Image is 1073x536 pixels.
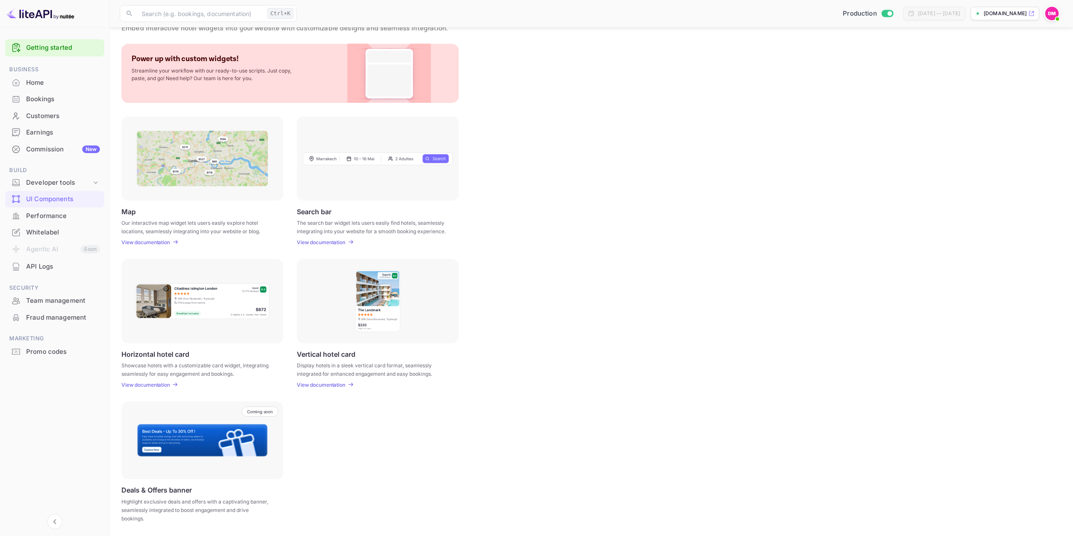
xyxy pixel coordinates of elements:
button: Collapse navigation [47,514,62,529]
p: Coming soon [247,409,273,414]
a: UI Components [5,191,104,207]
div: Fraud management [26,313,100,323]
div: Team management [26,296,100,306]
div: Switch to Sandbox mode [839,9,896,19]
p: Vertical hotel card [297,350,355,358]
input: Search (e.g. bookings, documentation) [137,5,264,22]
img: Dylan McLean [1045,7,1059,20]
div: Commission [26,145,100,154]
div: Home [26,78,100,88]
div: Whitelabel [26,228,100,237]
img: Search Frame [303,152,453,165]
p: Map [121,207,136,215]
a: View documentation [121,239,172,245]
div: Developer tools [5,175,104,190]
img: Banner Frame [137,423,268,457]
div: UI Components [26,194,100,204]
p: View documentation [121,239,170,245]
span: Marketing [5,334,104,343]
a: Home [5,75,104,90]
p: Highlight exclusive deals and offers with a captivating banner, seamlessly integrated to boost en... [121,498,273,523]
p: View documentation [297,382,345,388]
p: Embed interactive hotel widgets into your website with customizable designs and seamless integrat... [121,24,1061,34]
p: Power up with custom widgets! [132,54,239,64]
a: View documentation [297,382,348,388]
img: LiteAPI logo [7,7,74,20]
div: API Logs [26,262,100,272]
div: Fraud management [5,310,104,326]
a: Getting started [26,43,100,53]
a: Team management [5,293,104,308]
div: Performance [5,208,104,224]
div: Earnings [26,128,100,137]
p: Our interactive map widget lets users easily explore hotel locations, seamlessly integrating into... [121,219,273,234]
div: New [82,145,100,153]
div: Team management [5,293,104,309]
p: Horizontal hotel card [121,350,189,358]
p: The search bar widget lets users easily find hotels, seamlessly integrating into your website for... [297,219,448,234]
a: Bookings [5,91,104,107]
div: Whitelabel [5,224,104,241]
a: Customers [5,108,104,124]
a: View documentation [297,239,348,245]
img: Vertical hotel card Frame [355,269,401,333]
a: API Logs [5,259,104,274]
div: Ctrl+K [267,8,293,19]
div: API Logs [5,259,104,275]
span: Build [5,166,104,175]
span: Security [5,283,104,293]
p: [DOMAIN_NAME] [984,10,1027,17]
p: Deals & Offers banner [121,486,192,494]
p: Showcase hotels with a customizable card widget, integrating seamlessly for easy engagement and b... [121,361,273,377]
div: Getting started [5,39,104,57]
a: Earnings [5,124,104,140]
a: View documentation [121,382,172,388]
a: Performance [5,208,104,224]
a: Promo codes [5,344,104,359]
div: Home [5,75,104,91]
p: View documentation [297,239,345,245]
a: CommissionNew [5,141,104,157]
p: Display hotels in a sleek vertical card format, seamlessly integrated for enhanced engagement and... [297,361,448,377]
div: Promo codes [5,344,104,360]
p: Streamline your workflow with our ready-to-use scripts. Just copy, paste, and go! Need help? Our ... [132,67,300,82]
p: Search bar [297,207,331,215]
div: CommissionNew [5,141,104,158]
div: Bookings [26,94,100,104]
a: Whitelabel [5,224,104,240]
span: Business [5,65,104,74]
a: Fraud management [5,310,104,325]
img: Map Frame [137,131,268,186]
p: View documentation [121,382,170,388]
img: Custom Widget PNG [355,44,423,103]
div: Customers [26,111,100,121]
div: [DATE] — [DATE] [918,10,960,17]
img: Horizontal hotel card Frame [134,283,270,320]
div: Promo codes [26,347,100,357]
div: Developer tools [26,178,91,188]
span: Production [843,9,877,19]
div: Performance [26,211,100,221]
div: Earnings [5,124,104,141]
